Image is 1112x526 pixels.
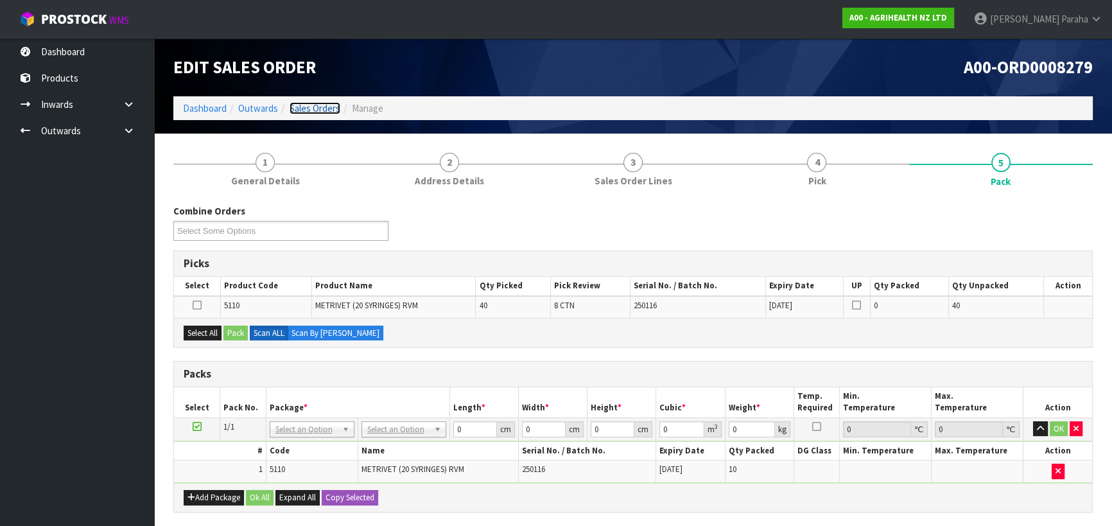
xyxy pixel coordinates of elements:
[1003,421,1020,437] div: ℃
[990,13,1059,25] span: [PERSON_NAME]
[358,442,518,460] th: Name
[315,300,418,311] span: METRIVET (20 SYRINGES) RVM
[1023,387,1092,417] th: Action
[595,174,672,188] span: Sales Order Lines
[843,277,870,295] th: UP
[275,422,337,437] span: Select an Option
[173,204,245,218] label: Combine Orders
[587,387,656,417] th: Height
[183,102,227,114] a: Dashboard
[765,277,843,295] th: Expiry Date
[476,277,551,295] th: Qty Picked
[231,174,300,188] span: General Details
[246,490,274,505] button: Ok All
[715,423,718,431] sup: 3
[223,326,248,341] button: Pack
[623,153,643,172] span: 3
[729,464,736,475] span: 10
[449,387,518,417] th: Length
[656,387,725,417] th: Cubic
[794,442,840,460] th: DG Class
[288,326,383,341] label: Scan By [PERSON_NAME]
[704,421,722,437] div: m
[352,102,383,114] span: Manage
[41,11,107,28] span: ProStock
[109,14,129,26] small: WMS
[184,490,244,505] button: Add Package
[223,421,234,432] span: 1/1
[220,387,266,417] th: Pack No.
[949,277,1044,295] th: Qty Unpacked
[184,368,1082,380] h3: Packs
[1061,13,1088,25] span: Paraha
[173,56,316,78] span: Edit Sales Order
[775,421,790,437] div: kg
[270,464,285,475] span: 5110
[769,300,792,311] span: [DATE]
[367,422,429,437] span: Select an Option
[224,300,239,311] span: 5110
[415,174,484,188] span: Address Details
[1043,277,1092,295] th: Action
[550,277,630,295] th: Pick Review
[518,442,656,460] th: Serial No. / Batch No.
[794,387,840,417] th: Temp. Required
[840,442,932,460] th: Min. Temperature
[238,102,278,114] a: Outwards
[849,12,947,23] strong: A00 - AGRIHEALTH NZ LTD
[311,277,476,295] th: Product Name
[174,277,220,295] th: Select
[174,442,266,460] th: #
[322,490,378,505] button: Copy Selected
[991,175,1011,188] span: Pack
[808,174,826,188] span: Pick
[874,300,878,311] span: 0
[279,492,316,503] span: Expand All
[19,11,35,27] img: cube-alt.png
[911,421,928,437] div: ℃
[256,153,275,172] span: 1
[932,442,1023,460] th: Max. Temperature
[1050,421,1068,437] button: OK
[266,442,358,460] th: Code
[566,421,584,437] div: cm
[630,277,766,295] th: Serial No. / Batch No.
[522,464,545,475] span: 250116
[964,56,1093,78] span: A00-ORD0008279
[518,387,587,417] th: Width
[932,387,1023,417] th: Max. Temperature
[497,421,515,437] div: cm
[554,300,575,311] span: 8 CTN
[659,464,682,475] span: [DATE]
[1023,442,1092,460] th: Action
[361,464,464,475] span: METRIVET (20 SYRINGES) RVM
[842,8,954,28] a: A00 - AGRIHEALTH NZ LTD
[275,490,320,505] button: Expand All
[870,277,949,295] th: Qty Packed
[725,387,794,417] th: Weight
[184,326,222,341] button: Select All
[634,300,657,311] span: 250116
[991,153,1011,172] span: 5
[840,387,932,417] th: Min. Temperature
[725,442,794,460] th: Qty Packed
[807,153,826,172] span: 4
[259,464,263,475] span: 1
[220,277,311,295] th: Product Code
[250,326,288,341] label: Scan ALL
[174,387,220,417] th: Select
[952,300,960,311] span: 40
[634,421,652,437] div: cm
[266,387,449,417] th: Package
[656,442,725,460] th: Expiry Date
[290,102,340,114] a: Sales Orders
[479,300,487,311] span: 40
[440,153,459,172] span: 2
[184,258,1082,270] h3: Picks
